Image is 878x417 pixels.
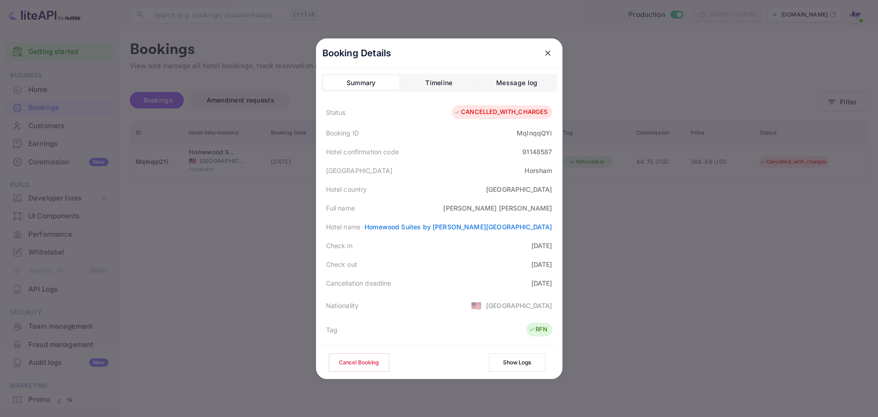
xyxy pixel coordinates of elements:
[522,147,552,157] div: 91148587
[329,353,389,372] button: Cancel Booking
[322,46,391,60] p: Booking Details
[326,203,355,213] div: Full name
[531,260,552,269] div: [DATE]
[401,76,477,90] button: Timeline
[326,184,367,194] div: Hotel country
[479,76,555,90] button: Message log
[486,301,552,310] div: [GEOGRAPHIC_DATA]
[496,77,537,88] div: Message log
[443,203,552,213] div: [PERSON_NAME] [PERSON_NAME]
[326,325,337,335] div: Tag
[326,222,361,232] div: Hotel name
[525,166,552,175] div: Horsham
[471,297,482,314] span: United States
[486,184,552,194] div: [GEOGRAPHIC_DATA]
[326,147,399,157] div: Hotel confirmation code
[425,77,452,88] div: Timeline
[531,278,552,288] div: [DATE]
[489,353,546,372] button: Show Logs
[326,278,391,288] div: Cancellation deadline
[517,128,552,138] div: MqlnqqQYi
[326,128,359,138] div: Booking ID
[531,241,552,250] div: [DATE]
[326,108,346,117] div: Status
[347,77,376,88] div: Summary
[326,241,353,250] div: Check in
[326,260,357,269] div: Check out
[540,45,556,61] button: close
[364,223,552,231] a: Homewood Suites by [PERSON_NAME][GEOGRAPHIC_DATA]
[454,108,547,117] div: CANCELLED_WITH_CHARGES
[326,166,393,175] div: [GEOGRAPHIC_DATA]
[326,301,359,310] div: Nationality
[529,325,547,334] div: RFN
[323,76,399,90] button: Summary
